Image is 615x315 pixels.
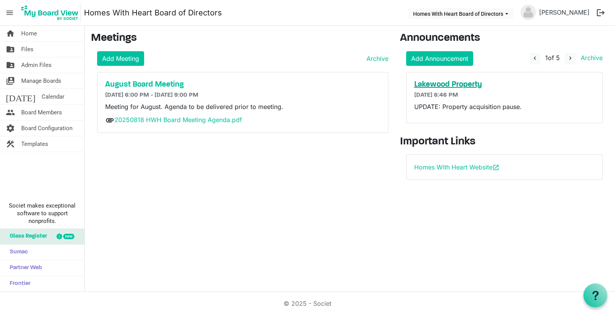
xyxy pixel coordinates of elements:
span: of 5 [545,54,560,62]
span: Board Configuration [21,121,72,136]
a: 20250818 HWH Board Meeting Agenda.pdf [114,116,242,124]
span: 1 [545,54,548,62]
span: folder_shared [6,42,15,57]
span: navigate_next [567,55,574,62]
a: Archive [363,54,388,63]
span: Partner Web [6,260,42,276]
span: Files [21,42,34,57]
h3: Announcements [400,32,609,45]
span: folder_shared [6,57,15,73]
p: UPDATE: Property acquisition pause. [414,102,595,111]
a: Lakewood Property [414,80,595,89]
span: home [6,26,15,41]
a: Add Meeting [97,51,144,66]
a: My Board View Logo [19,3,84,22]
button: navigate_before [529,53,540,64]
a: Add Announcement [406,51,473,66]
span: navigate_before [531,55,538,62]
img: My Board View Logo [19,3,81,22]
p: Meeting for August. Agenda to be delivered prior to meeting. [105,102,380,111]
span: Templates [21,136,48,152]
span: open_in_new [492,164,499,171]
img: no-profile-picture.svg [521,5,536,20]
a: Homes With Heart Websiteopen_in_new [414,163,499,171]
span: Admin Files [21,57,52,73]
span: people [6,105,15,120]
span: Manage Boards [21,73,61,89]
span: attachment [105,116,114,125]
button: navigate_next [565,53,576,64]
span: Board Members [21,105,62,120]
span: Home [21,26,37,41]
span: [DATE] 6:46 PM [414,92,458,98]
div: new [63,234,74,239]
span: switch_account [6,73,15,89]
a: August Board Meeting [105,80,380,89]
span: Calendar [42,89,64,104]
h3: Important Links [400,136,609,149]
a: Archive [578,54,603,62]
span: Sumac [6,245,28,260]
span: settings [6,121,15,136]
span: construction [6,136,15,152]
button: Homes With Heart Board of Directors dropdownbutton [408,8,513,19]
span: Glass Register [6,229,47,244]
span: [DATE] [6,89,35,104]
h6: [DATE] 6:00 PM - [DATE] 9:00 PM [105,92,380,99]
span: Societ makes exceptional software to support nonprofits. [3,202,81,225]
a: Homes With Heart Board of Directors [84,5,222,20]
span: Frontier [6,276,30,292]
button: logout [593,5,609,21]
span: menu [2,5,17,20]
h3: Meetings [91,32,388,45]
a: [PERSON_NAME] [536,5,593,20]
a: © 2025 - Societ [284,300,331,307]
